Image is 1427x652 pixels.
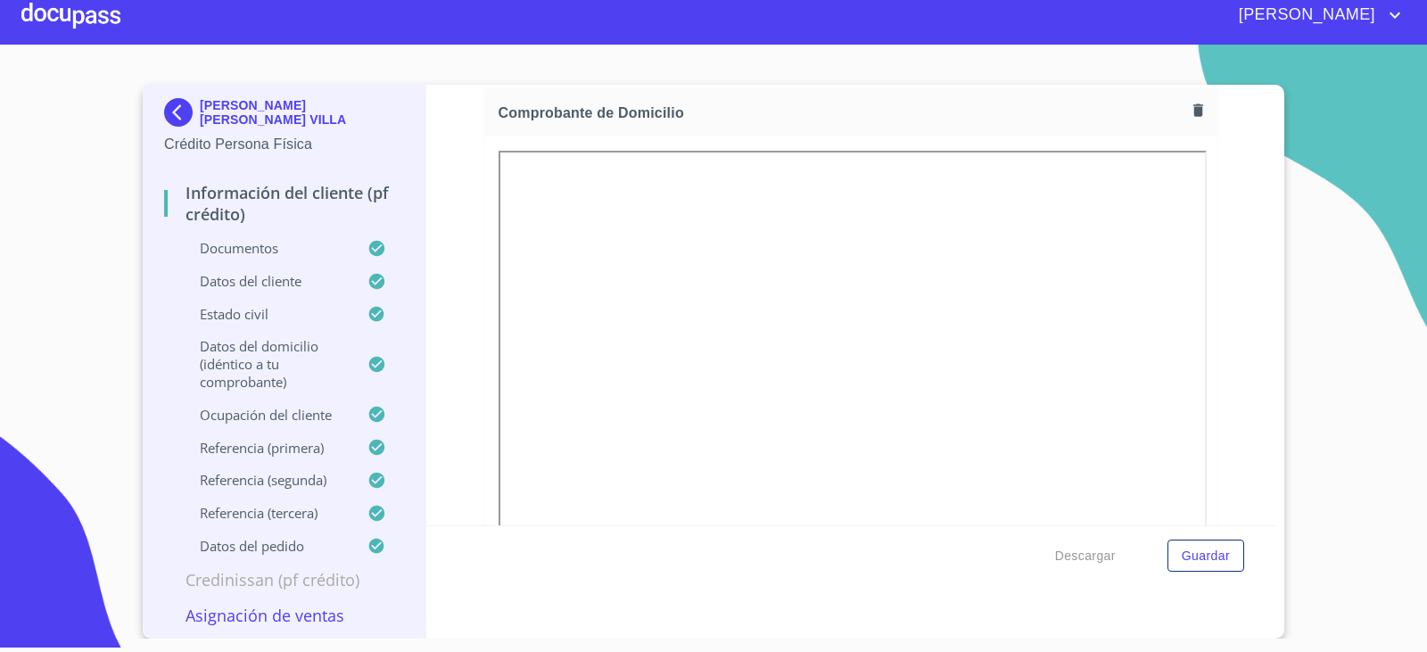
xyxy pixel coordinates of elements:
[1167,540,1244,573] button: Guardar
[164,504,367,522] p: Referencia (tercera)
[164,98,404,134] div: [PERSON_NAME] [PERSON_NAME] VILLA
[164,605,404,626] p: Asignación de Ventas
[164,98,200,127] img: Docupass spot blue
[164,134,404,155] p: Crédito Persona Física
[164,569,404,590] p: Credinissan (PF crédito)
[164,439,367,457] p: Referencia (primera)
[164,272,367,290] p: Datos del cliente
[164,471,367,489] p: Referencia (segunda)
[1225,1,1384,29] span: [PERSON_NAME]
[164,305,367,323] p: Estado Civil
[164,537,367,555] p: Datos del pedido
[164,337,367,391] p: Datos del domicilio (idéntico a tu comprobante)
[200,98,404,127] p: [PERSON_NAME] [PERSON_NAME] VILLA
[499,103,1186,122] span: Comprobante de Domicilio
[1225,1,1406,29] button: account of current user
[1055,545,1116,567] span: Descargar
[164,406,367,424] p: Ocupación del Cliente
[499,151,1208,631] iframe: Comprobante de Domicilio
[164,239,367,257] p: Documentos
[164,182,404,225] p: Información del cliente (PF crédito)
[1182,545,1230,567] span: Guardar
[1048,540,1123,573] button: Descargar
